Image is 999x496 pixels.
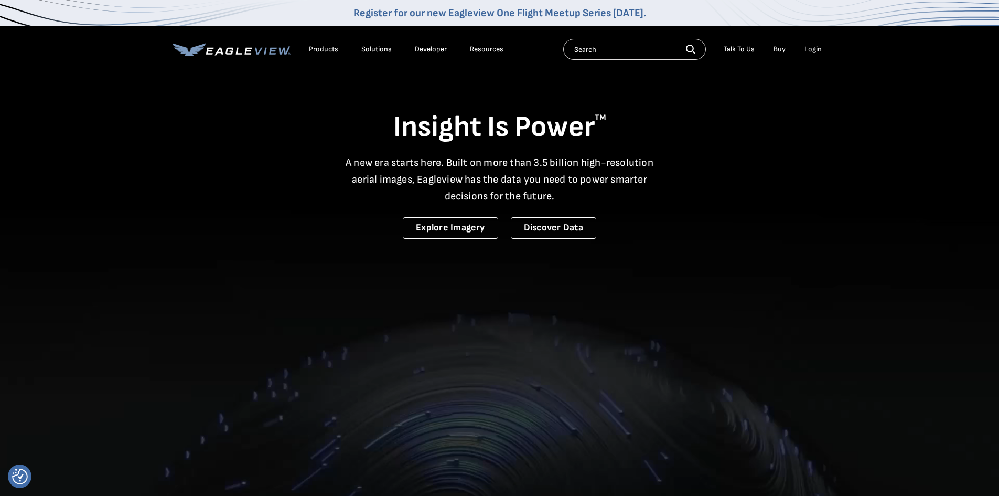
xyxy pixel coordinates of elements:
[403,217,498,239] a: Explore Imagery
[470,45,503,54] div: Resources
[563,39,706,60] input: Search
[339,154,660,205] p: A new era starts here. Built on more than 3.5 billion high-resolution aerial images, Eagleview ha...
[724,45,755,54] div: Talk To Us
[309,45,338,54] div: Products
[804,45,822,54] div: Login
[353,7,646,19] a: Register for our new Eagleview One Flight Meetup Series [DATE].
[774,45,786,54] a: Buy
[511,217,596,239] a: Discover Data
[12,469,28,484] button: Consent Preferences
[595,113,606,123] sup: TM
[12,469,28,484] img: Revisit consent button
[173,109,827,146] h1: Insight Is Power
[415,45,447,54] a: Developer
[361,45,392,54] div: Solutions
